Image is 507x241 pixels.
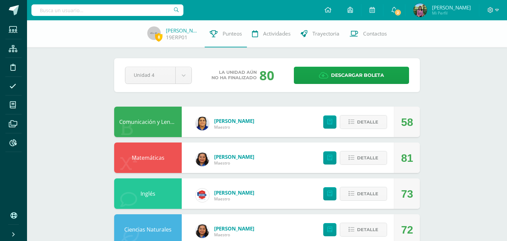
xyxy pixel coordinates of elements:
span: [PERSON_NAME] [432,4,471,11]
img: 45x45 [147,26,161,40]
a: Comunicación y Lenguaje [119,118,184,126]
a: Matemáticas [132,154,164,161]
span: Trayectoria [312,30,339,37]
input: Busca un usuario... [31,4,183,16]
div: 80 [259,66,274,84]
button: Detalle [340,187,387,201]
span: Maestro [214,196,254,202]
span: 2 [394,9,402,16]
img: 69811a18efaaf8681e80bc1d2c1e08b6.png [196,153,209,166]
span: Unidad 4 [134,67,167,83]
img: 2081dd1b3de7387dfa3e2d3118dc9f18.png [196,189,209,202]
a: Ciencias Naturales [124,226,172,233]
img: ed5d616ba0f764b5d7c97a1e5ffb2c75.png [413,3,427,17]
a: [PERSON_NAME] [214,225,254,232]
button: Detalle [340,115,387,129]
div: 58 [401,107,413,137]
span: Detalle [357,223,378,236]
span: Punteos [223,30,242,37]
a: [PERSON_NAME] [214,153,254,160]
span: La unidad aún no ha finalizado [211,70,257,81]
span: Detalle [357,116,378,128]
a: 19ERP01 [166,34,187,41]
span: Contactos [363,30,387,37]
span: Maestro [214,160,254,166]
a: Trayectoria [296,20,345,47]
button: Detalle [340,223,387,237]
div: Comunicación y Lenguaje [114,107,182,137]
a: Unidad 4 [125,67,192,84]
img: 69811a18efaaf8681e80bc1d2c1e08b6.png [196,224,209,238]
a: Actividades [247,20,296,47]
div: 73 [401,179,413,209]
a: Inglés [141,190,155,197]
a: Descargar boleta [294,67,409,84]
img: 18999b0c88c0c89f4036395265363e11.png [196,117,209,130]
button: Detalle [340,151,387,165]
a: [PERSON_NAME] [166,27,200,34]
span: Descargar boleta [331,67,384,84]
span: Actividades [263,30,290,37]
a: Contactos [345,20,392,47]
div: Matemáticas [114,143,182,173]
div: Inglés [114,178,182,209]
span: 8 [155,33,162,41]
span: Detalle [357,188,378,200]
a: [PERSON_NAME] [214,117,254,124]
span: Mi Perfil [432,10,471,16]
span: Maestro [214,232,254,238]
span: Maestro [214,124,254,130]
a: Punteos [205,20,247,47]
div: 81 [401,143,413,173]
span: Detalle [357,152,378,164]
a: [PERSON_NAME] [214,189,254,196]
